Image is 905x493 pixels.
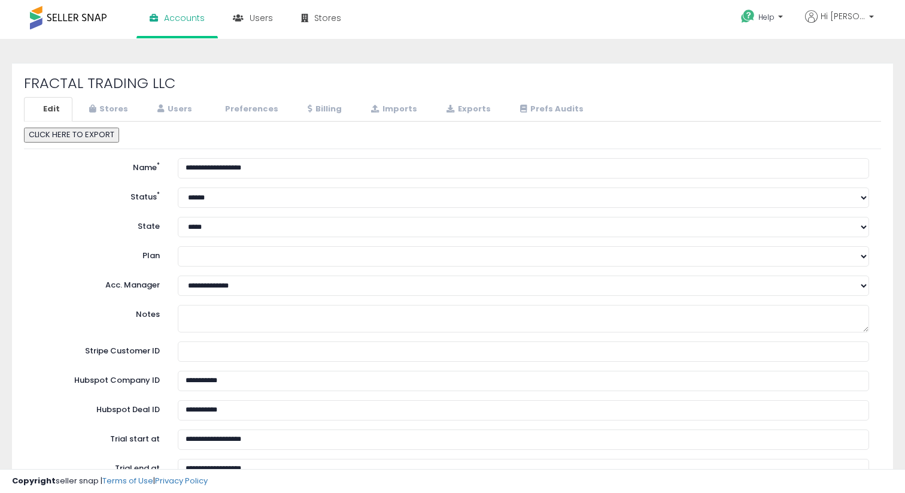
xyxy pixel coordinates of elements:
[431,97,503,122] a: Exports
[27,158,169,174] label: Name
[27,217,169,232] label: State
[12,476,208,487] div: seller snap | |
[24,75,881,91] h2: FRACTAL TRADING LLC
[27,400,169,416] label: Hubspot Deal ID
[758,12,775,22] span: Help
[27,305,169,320] label: Notes
[27,341,169,357] label: Stripe Customer ID
[740,9,755,24] i: Get Help
[27,246,169,262] label: Plan
[250,12,273,24] span: Users
[27,459,169,474] label: Trial end at
[24,97,72,122] a: Edit
[27,430,169,445] label: Trial start at
[27,371,169,386] label: Hubspot Company ID
[805,10,874,37] a: Hi [PERSON_NAME]
[27,187,169,203] label: Status
[292,97,354,122] a: Billing
[74,97,141,122] a: Stores
[356,97,430,122] a: Imports
[142,97,205,122] a: Users
[206,97,291,122] a: Preferences
[505,97,596,122] a: Prefs Audits
[27,276,169,291] label: Acc. Manager
[102,475,153,486] a: Terms of Use
[12,475,56,486] strong: Copyright
[155,475,208,486] a: Privacy Policy
[314,12,341,24] span: Stores
[164,12,205,24] span: Accounts
[821,10,865,22] span: Hi [PERSON_NAME]
[24,128,119,143] button: CLICK HERE TO EXPORT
